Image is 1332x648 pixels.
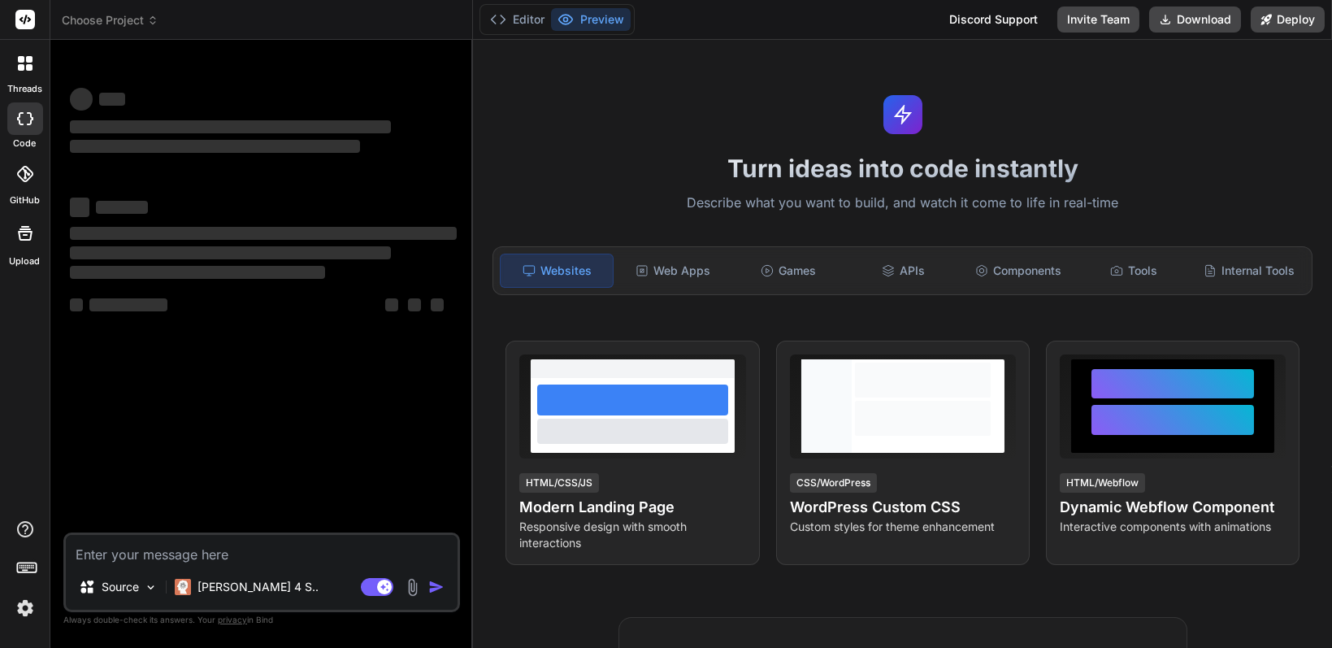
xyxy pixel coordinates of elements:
[70,246,391,259] span: ‌
[1193,254,1305,288] div: Internal Tools
[1251,7,1325,33] button: Deploy
[14,137,37,150] label: code
[70,227,457,240] span: ‌
[519,473,599,493] div: HTML/CSS/JS
[617,254,729,288] div: Web Apps
[70,198,89,217] span: ‌
[385,298,398,311] span: ‌
[963,254,1075,288] div: Components
[96,201,148,214] span: ‌
[89,298,167,311] span: ‌
[11,594,39,622] img: settings
[218,615,247,624] span: privacy
[848,254,960,288] div: APIs
[1078,254,1190,288] div: Tools
[551,8,631,31] button: Preview
[62,12,158,28] span: Choose Project
[70,88,93,111] span: ‌
[1057,7,1139,33] button: Invite Team
[484,8,551,31] button: Editor
[483,154,1322,183] h1: Turn ideas into code instantly
[1060,473,1145,493] div: HTML/Webflow
[483,193,1322,214] p: Describe what you want to build, and watch it come to life in real-time
[431,298,444,311] span: ‌
[10,194,40,207] label: GitHub
[10,254,41,268] label: Upload
[1149,7,1241,33] button: Download
[519,496,745,519] h4: Modern Landing Page
[102,579,139,595] p: Source
[70,266,325,279] span: ‌
[403,578,422,597] img: attachment
[197,579,319,595] p: [PERSON_NAME] 4 S..
[7,82,42,96] label: threads
[428,579,445,595] img: icon
[144,581,158,594] img: Pick Models
[175,579,191,595] img: Claude 4 Sonnet
[70,140,360,153] span: ‌
[790,496,1016,519] h4: WordPress Custom CSS
[1060,496,1286,519] h4: Dynamic Webflow Component
[99,93,125,106] span: ‌
[63,612,460,628] p: Always double-check its answers. Your in Bind
[70,298,83,311] span: ‌
[70,120,391,133] span: ‌
[790,473,877,493] div: CSS/WordPress
[939,7,1048,33] div: Discord Support
[408,298,421,311] span: ‌
[732,254,844,288] div: Games
[790,519,1016,535] p: Custom styles for theme enhancement
[519,519,745,551] p: Responsive design with smooth interactions
[500,254,614,288] div: Websites
[1060,519,1286,535] p: Interactive components with animations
